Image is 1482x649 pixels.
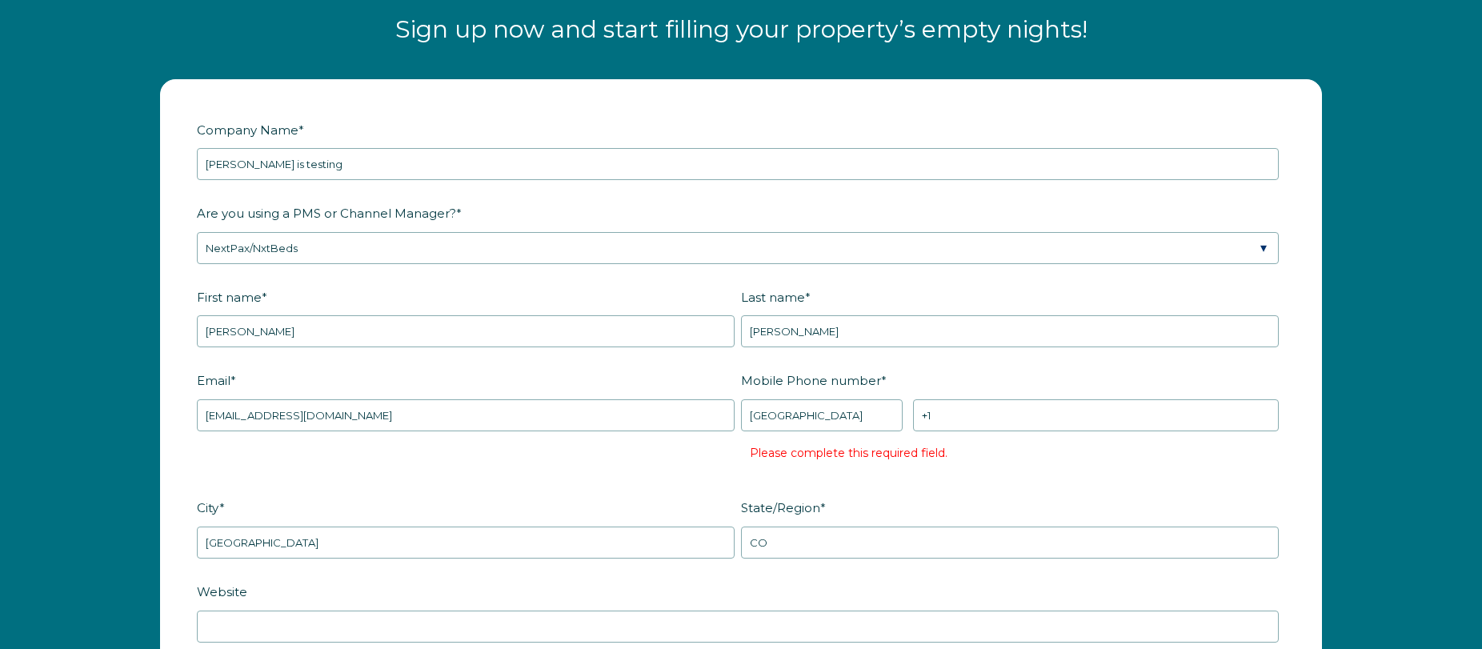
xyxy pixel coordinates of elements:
span: Company Name [197,118,298,142]
span: Website [197,579,247,604]
span: City [197,495,219,520]
label: Please complete this required field. [750,446,947,460]
span: State/Region [741,495,820,520]
span: Email [197,368,230,393]
span: Sign up now and start filling your property’s empty nights! [395,14,1087,44]
span: Mobile Phone number [741,368,881,393]
span: First name [197,285,262,310]
span: Last name [741,285,805,310]
span: Are you using a PMS or Channel Manager? [197,201,456,226]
